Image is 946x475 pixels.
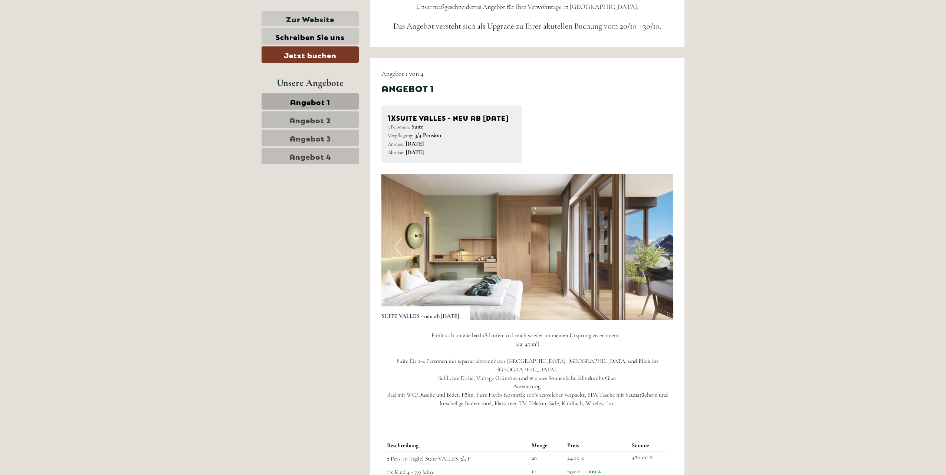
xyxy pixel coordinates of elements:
small: 12:22 [11,36,105,41]
span: 24,00 € [567,469,580,474]
td: 20 [529,451,564,465]
span: Angebot 4 [289,151,331,161]
small: Anreise: [388,141,404,147]
span: 24,00 € [567,454,584,462]
div: [DATE] [133,6,160,18]
div: [GEOGRAPHIC_DATA] [11,22,105,27]
b: 3/4 Pension [415,131,441,139]
a: Jetzt buchen [262,46,359,63]
small: Abreise: [388,149,404,156]
b: [DATE] [406,149,424,156]
th: Summe [629,440,668,451]
span: Das Angebot versteht sich als Upgrade zu Ihrer akutellen Buchung vom 20/10 - 30/10. [393,21,661,31]
div: SUITE VALLES - neu ab [DATE] [381,306,470,321]
a: Zur Website [262,11,359,26]
div: Unsere Angebote [262,76,359,90]
th: Menge [529,440,564,451]
td: 2 Pers. 10 Tag(e) Suite VALLES 3/4 P [387,451,529,465]
span: Angebot 1 von 4 [381,69,423,78]
button: Previous [394,238,402,256]
span: Unser maßgeschneidertes Angebot für Ihre Verwöhntage in [GEOGRAPHIC_DATA]: [416,3,638,11]
div: SUITE VALLES - neu ab [DATE] [388,112,516,123]
div: Guten Tag, wie können wir Ihnen helfen? [6,20,109,43]
span: Angebot 3 [290,133,331,143]
small: Verpflegung: [388,132,413,139]
button: Senden [240,192,292,209]
b: Suite [411,123,423,130]
a: Schreiben Sie uns [262,28,359,45]
b: [DATE] [406,140,424,147]
span: Angebot 1 [290,96,330,107]
p: Fühlt sich an wie barfuß laufen und mich wieder an meinen Ursprung zu erinnern… (ca. 45 m²) Suite... [381,331,674,408]
th: Preis [564,440,629,451]
th: Beschreibung [387,440,529,451]
button: Next [653,238,660,256]
span: - 100 % [585,468,601,475]
td: 480,00 € [629,451,668,465]
b: 1x [388,112,396,122]
img: image [381,174,674,320]
small: 3 Personen: [388,124,410,130]
span: Angebot 2 [289,114,331,125]
div: Angebot 1 [381,82,434,94]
